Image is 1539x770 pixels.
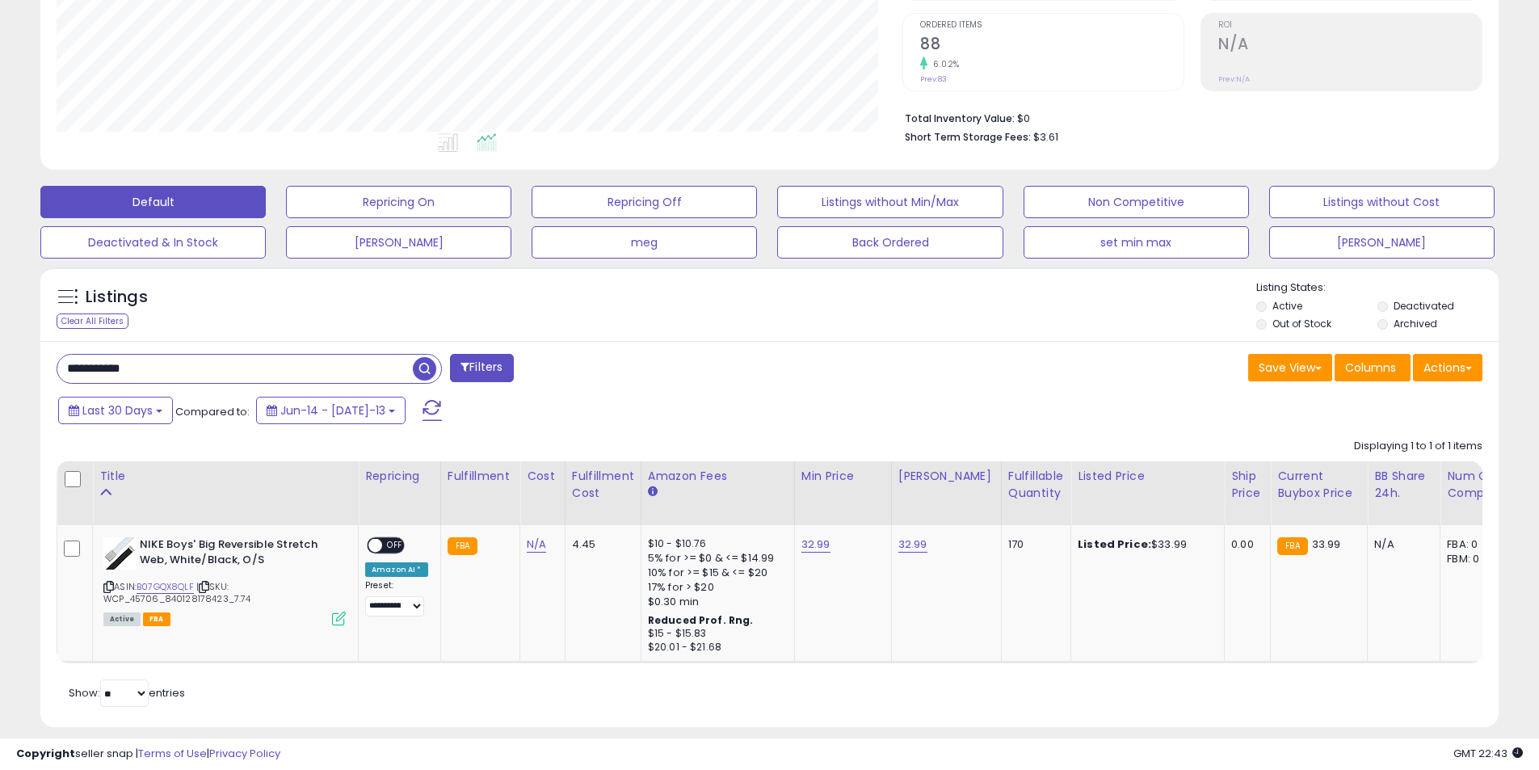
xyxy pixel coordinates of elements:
button: Filters [450,354,513,382]
span: Ordered Items [920,21,1184,30]
h5: Listings [86,286,148,309]
b: NIKE Boys' Big Reversible Stretch Web, White/Black, O/S [140,537,336,571]
div: Amazon Fees [648,468,788,485]
button: Jun-14 - [DATE]-13 [256,397,406,424]
button: Columns [1335,354,1411,381]
button: Repricing Off [532,186,757,218]
div: 170 [1008,537,1058,552]
span: Compared to: [175,404,250,419]
div: Fulfillable Quantity [1008,468,1064,502]
label: Deactivated [1394,299,1454,313]
small: FBA [448,537,477,555]
div: $10 - $10.76 [648,537,782,551]
div: 10% for >= $15 & <= $20 [648,566,782,580]
a: Privacy Policy [209,746,280,761]
a: 32.99 [898,536,927,553]
small: Prev: N/A [1218,74,1250,84]
button: Save View [1248,354,1332,381]
button: set min max [1024,226,1249,259]
span: ROI [1218,21,1482,30]
a: 32.99 [801,536,830,553]
button: Listings without Min/Max [777,186,1003,218]
div: Displaying 1 to 1 of 1 items [1354,439,1482,454]
a: N/A [527,536,546,553]
a: Terms of Use [138,746,207,761]
button: Back Ordered [777,226,1003,259]
button: meg [532,226,757,259]
div: ASIN: [103,537,346,624]
span: Last 30 Days [82,402,153,419]
b: Listed Price: [1078,536,1151,552]
div: Repricing [365,468,434,485]
span: Jun-14 - [DATE]-13 [280,402,385,419]
label: Archived [1394,317,1437,330]
div: N/A [1374,537,1428,552]
div: $15 - $15.83 [648,627,782,641]
div: 17% for > $20 [648,580,782,595]
div: seller snap | | [16,747,280,762]
div: 0.00 [1231,537,1258,552]
span: $3.61 [1033,129,1058,145]
div: Current Buybox Price [1277,468,1360,502]
b: Total Inventory Value: [905,112,1015,125]
img: 41FBzyDcytL._SL40_.jpg [103,537,136,570]
div: 5% for >= $0 & <= $14.99 [648,551,782,566]
div: $0.30 min [648,595,782,609]
div: Cost [527,468,558,485]
label: Active [1272,299,1302,313]
span: Show: entries [69,685,185,701]
button: Last 30 Days [58,397,173,424]
span: FBA [143,612,170,626]
button: Actions [1413,354,1482,381]
b: Short Term Storage Fees: [905,130,1031,144]
label: Out of Stock [1272,317,1331,330]
div: $20.01 - $21.68 [648,641,782,654]
div: Num of Comp. [1447,468,1506,502]
button: Non Competitive [1024,186,1249,218]
div: [PERSON_NAME] [898,468,994,485]
span: Columns [1345,360,1396,376]
div: Min Price [801,468,885,485]
div: Title [99,468,351,485]
div: 4.45 [572,537,629,552]
div: Preset: [365,580,428,616]
li: $0 [905,107,1470,127]
small: Prev: 83 [920,74,947,84]
button: Repricing On [286,186,511,218]
button: Listings without Cost [1269,186,1495,218]
div: Amazon AI * [365,562,428,577]
div: $33.99 [1078,537,1212,552]
div: FBA: 0 [1447,537,1500,552]
span: 33.99 [1312,536,1341,552]
span: 2025-08-13 22:43 GMT [1453,746,1523,761]
small: 6.02% [927,58,960,70]
small: FBA [1277,537,1307,555]
h2: 88 [920,35,1184,57]
div: BB Share 24h. [1374,468,1433,502]
span: OFF [382,539,408,553]
p: Listing States: [1256,280,1499,296]
div: Clear All Filters [57,313,128,329]
button: [PERSON_NAME] [286,226,511,259]
div: Fulfillment [448,468,513,485]
div: FBM: 0 [1447,552,1500,566]
button: Deactivated & In Stock [40,226,266,259]
div: Ship Price [1231,468,1264,502]
a: B07GQX8QLF [137,580,194,594]
div: Fulfillment Cost [572,468,634,502]
button: [PERSON_NAME] [1269,226,1495,259]
small: Amazon Fees. [648,485,658,499]
strong: Copyright [16,746,75,761]
span: | SKU: WCP_45706_840128178423_7.74 [103,580,251,604]
button: Default [40,186,266,218]
div: Listed Price [1078,468,1217,485]
b: Reduced Prof. Rng. [648,613,754,627]
span: All listings currently available for purchase on Amazon [103,612,141,626]
h2: N/A [1218,35,1482,57]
